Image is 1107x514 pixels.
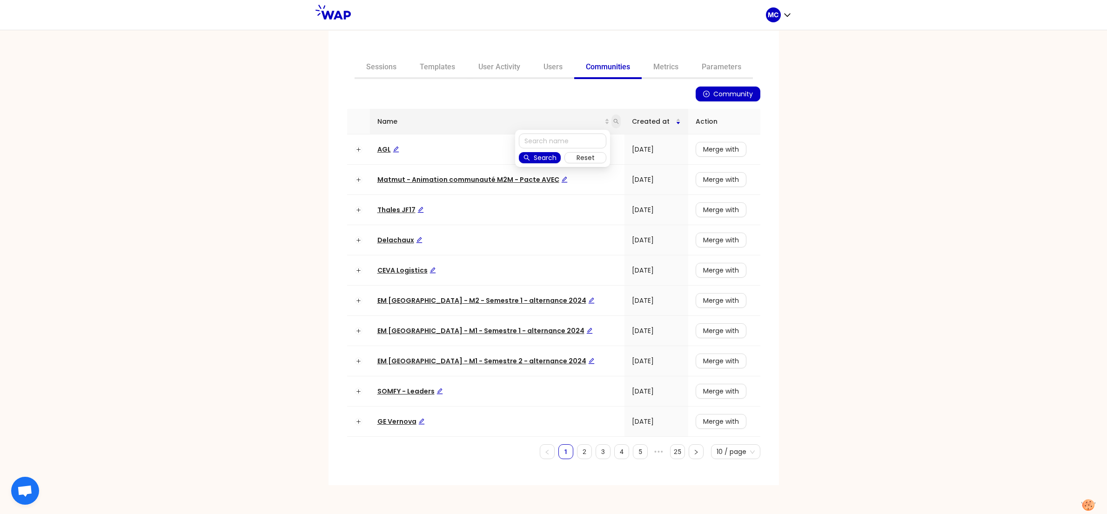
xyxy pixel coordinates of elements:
[429,267,436,274] span: edit
[696,202,746,217] button: Merge with
[703,144,739,154] span: Merge with
[766,7,792,22] button: MC
[703,205,739,215] span: Merge with
[377,116,605,127] span: Name
[703,326,739,336] span: Merge with
[377,296,595,305] a: EM [GEOGRAPHIC_DATA] - M2 - Semestre 1 - alternance 2024Edit
[355,176,362,183] button: Expand row
[703,174,739,185] span: Merge with
[416,235,423,245] div: Edit
[377,387,443,396] a: SOMFY - LeadersEdit
[377,145,399,154] a: AGLEdit
[540,444,555,459] button: left
[544,449,550,455] span: left
[577,444,592,459] li: 2
[355,297,362,304] button: Expand row
[574,57,642,79] a: Communities
[436,386,443,396] div: Edit
[377,266,436,275] a: CEVA LogisticsEdit
[624,195,688,225] td: [DATE]
[651,444,666,459] li: Next 5 Pages
[377,387,443,396] span: SOMFY - Leaders
[355,146,362,153] button: Expand row
[624,255,688,286] td: [DATE]
[377,296,595,305] span: EM [GEOGRAPHIC_DATA] - M2 - Semestre 1 - alternance 2024
[703,91,710,98] span: plus-circle
[355,206,362,214] button: Expand row
[377,235,423,245] a: DelachauxEdit
[377,205,424,214] a: Thales JF17Edit
[355,387,362,395] button: Expand row
[408,57,467,79] a: Templates
[377,326,593,335] a: EM [GEOGRAPHIC_DATA] - M1 - Semestre 1 - alternance 2024Edit
[713,89,753,99] span: Community
[624,225,688,255] td: [DATE]
[377,356,595,366] span: EM [GEOGRAPHIC_DATA] - M1 - Semestre 2 - alternance 2024
[377,175,568,184] a: Matmut - Animation communauté M2M - Pacte AVECEdit
[577,445,591,459] a: 2
[624,286,688,316] td: [DATE]
[588,356,595,366] div: Edit
[696,323,746,338] button: Merge with
[696,233,746,247] button: Merge with
[696,354,746,368] button: Merge with
[561,176,568,183] span: edit
[624,346,688,376] td: [DATE]
[696,293,746,308] button: Merge with
[615,445,629,459] a: 4
[696,142,746,157] button: Merge with
[588,297,595,304] span: edit
[416,237,423,243] span: edit
[393,146,399,153] span: edit
[693,449,699,455] span: right
[688,109,760,134] th: Action
[689,444,704,459] button: right
[355,236,362,244] button: Expand row
[596,445,610,459] a: 3
[624,376,688,407] td: [DATE]
[355,267,362,274] button: Expand row
[611,114,621,128] span: search
[696,87,760,101] button: plus-circleCommunity
[642,57,690,79] a: Metrics
[355,418,362,425] button: Expand row
[377,205,424,214] span: Thales JF17
[703,265,739,275] span: Merge with
[624,407,688,437] td: [DATE]
[417,205,424,215] div: Edit
[613,119,619,124] span: search
[703,386,739,396] span: Merge with
[670,444,685,459] li: 25
[703,356,739,366] span: Merge with
[696,263,746,278] button: Merge with
[377,175,568,184] span: Matmut - Animation communauté M2M - Pacte AVEC
[377,145,399,154] span: AGL
[689,444,704,459] li: Next Page
[690,57,753,79] a: Parameters
[561,174,568,185] div: Edit
[717,445,755,459] span: 10 / page
[377,266,436,275] span: CEVA Logistics
[355,357,362,365] button: Expand row
[393,144,399,154] div: Edit
[711,444,760,459] div: Page Size
[624,165,688,195] td: [DATE]
[614,444,629,459] li: 4
[696,384,746,399] button: Merge with
[467,57,532,79] a: User Activity
[559,445,573,459] a: 1
[377,235,423,245] span: Delachaux
[624,134,688,165] td: [DATE]
[633,445,647,459] a: 5
[418,418,425,425] span: edit
[671,445,684,459] a: 25
[377,356,595,366] a: EM [GEOGRAPHIC_DATA] - M1 - Semestre 2 - alternance 2024Edit
[703,416,739,427] span: Merge with
[696,172,746,187] button: Merge with
[377,417,425,426] span: GE Vernova
[377,326,593,335] span: EM [GEOGRAPHIC_DATA] - M1 - Semestre 1 - alternance 2024
[11,477,39,505] div: Ouvrir le chat
[588,358,595,364] span: edit
[633,444,648,459] li: 5
[696,414,746,429] button: Merge with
